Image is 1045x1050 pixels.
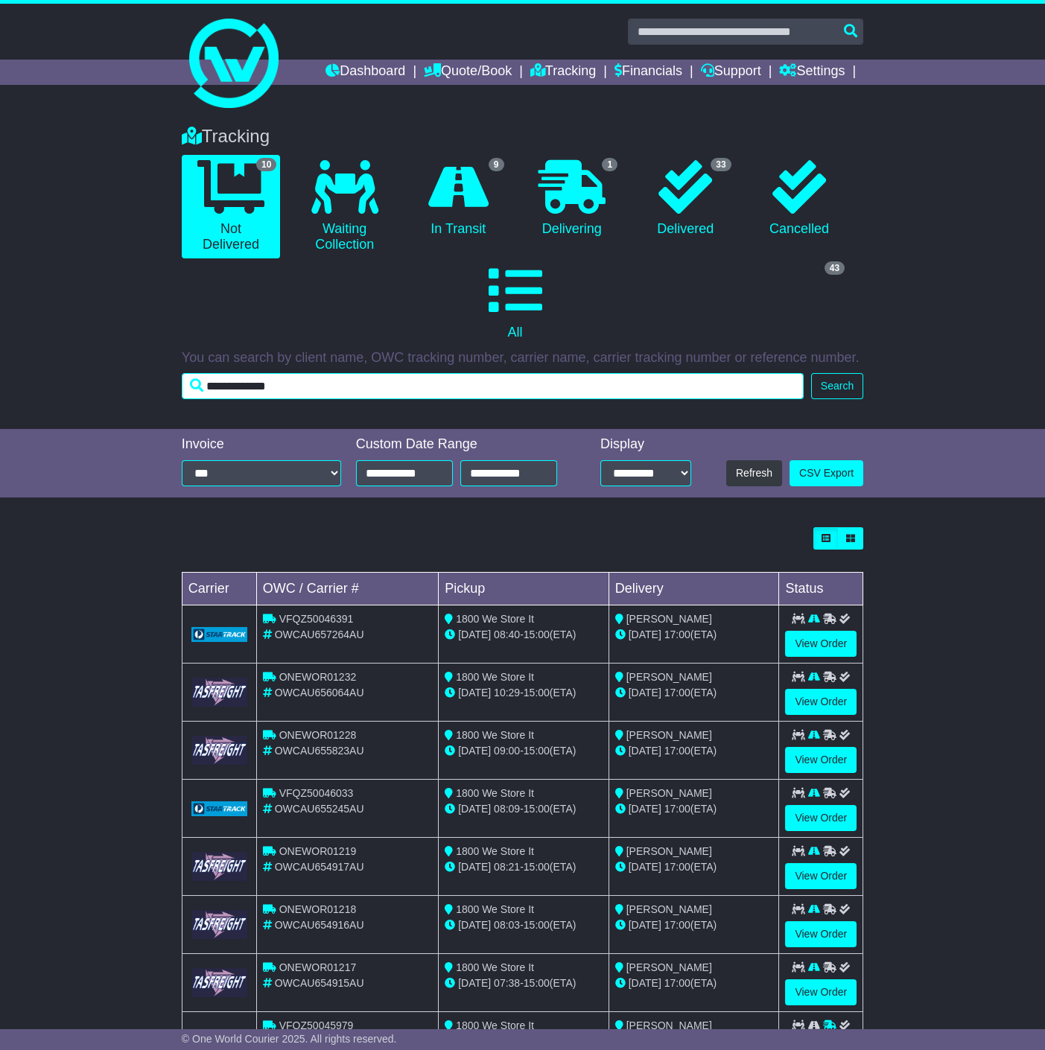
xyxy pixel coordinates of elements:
a: View Order [785,863,857,889]
span: ONEWOR01218 [279,903,356,915]
span: 9 [489,158,504,171]
span: 17:00 [664,803,690,815]
div: Invoice [182,436,341,453]
a: Waiting Collection [295,155,394,258]
span: [DATE] [458,629,491,640]
span: 15:00 [524,745,550,757]
span: [PERSON_NAME] [626,729,712,741]
span: [PERSON_NAME] [626,613,712,625]
div: - (ETA) [445,859,603,875]
span: VFQZ50046033 [279,787,354,799]
span: [PERSON_NAME] [626,903,712,915]
span: 17:00 [664,919,690,931]
div: (ETA) [615,685,773,701]
span: [PERSON_NAME] [626,961,712,973]
span: 08:21 [494,861,520,873]
a: 33 Delivered [636,155,735,243]
span: OWCAU657264AU [275,629,364,640]
span: ONEWOR01219 [279,845,356,857]
span: 15:00 [524,629,550,640]
span: 10 [256,158,276,171]
img: GetCarrierServiceLogo [191,910,247,939]
span: [DATE] [458,803,491,815]
span: VFQZ50046391 [279,613,354,625]
td: Delivery [609,572,779,605]
span: [DATE] [458,745,491,757]
span: [PERSON_NAME] [626,845,712,857]
span: 17:00 [664,745,690,757]
div: (ETA) [615,859,773,875]
button: Search [811,373,863,399]
img: GetCarrierServiceLogo [191,801,247,816]
span: © One World Courier 2025. All rights reserved. [182,1033,397,1045]
a: View Order [785,979,857,1005]
a: 10 Not Delivered [182,155,281,258]
a: View Order [785,631,857,657]
span: OWCAU654916AU [275,919,364,931]
span: [DATE] [629,745,661,757]
div: - (ETA) [445,917,603,933]
span: OWCAU655823AU [275,745,364,757]
span: 1800 We Store It [456,787,534,799]
button: Refresh [726,460,782,486]
img: GetCarrierServiceLogo [191,968,247,997]
span: 1800 We Store It [456,729,534,741]
span: 1800 We Store It [456,671,534,683]
a: Tracking [530,60,596,85]
p: You can search by client name, OWC tracking number, carrier name, carrier tracking number or refe... [182,350,863,366]
div: (ETA) [615,743,773,759]
span: 09:00 [494,745,520,757]
span: 15:00 [524,977,550,989]
div: - (ETA) [445,627,603,643]
span: ONEWOR01228 [279,729,356,741]
span: ONEWOR01232 [279,671,356,683]
span: [DATE] [629,861,661,873]
span: 1800 We Store It [456,613,534,625]
span: OWCAU654915AU [275,977,364,989]
span: [PERSON_NAME] [626,671,712,683]
span: 1800 We Store It [456,1019,534,1031]
div: Display [600,436,692,453]
span: 15:00 [524,919,550,931]
a: 9 In Transit [409,155,508,243]
img: GetCarrierServiceLogo [191,627,247,642]
span: [DATE] [458,861,491,873]
div: (ETA) [615,801,773,817]
img: GetCarrierServiceLogo [191,678,247,707]
span: 17:00 [664,977,690,989]
span: 08:40 [494,629,520,640]
a: Dashboard [325,60,405,85]
span: [DATE] [629,919,661,931]
span: 08:09 [494,803,520,815]
a: View Order [785,805,857,831]
div: - (ETA) [445,685,603,701]
span: 1 [602,158,617,171]
span: VFQZ50045979 [279,1019,354,1031]
span: OWCAU656064AU [275,687,364,699]
img: GetCarrierServiceLogo [191,852,247,881]
span: 17:00 [664,629,690,640]
span: [DATE] [458,687,491,699]
span: 1800 We Store It [456,845,534,857]
div: Custom Date Range [356,436,574,453]
span: [DATE] [458,919,491,931]
a: Settings [779,60,845,85]
img: GetCarrierServiceLogo [191,736,247,765]
span: 33 [711,158,731,171]
span: 10:29 [494,687,520,699]
span: [DATE] [458,977,491,989]
span: 15:00 [524,861,550,873]
a: Support [701,60,761,85]
a: Financials [614,60,682,85]
span: 17:00 [664,687,690,699]
span: 08:03 [494,919,520,931]
td: Status [779,572,863,605]
span: 1800 We Store It [456,903,534,915]
div: (ETA) [615,627,773,643]
div: Tracking [174,126,871,147]
span: [PERSON_NAME] [626,787,712,799]
td: Pickup [439,572,609,605]
a: 1 Delivering [523,155,622,243]
span: 15:00 [524,803,550,815]
div: (ETA) [615,976,773,991]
